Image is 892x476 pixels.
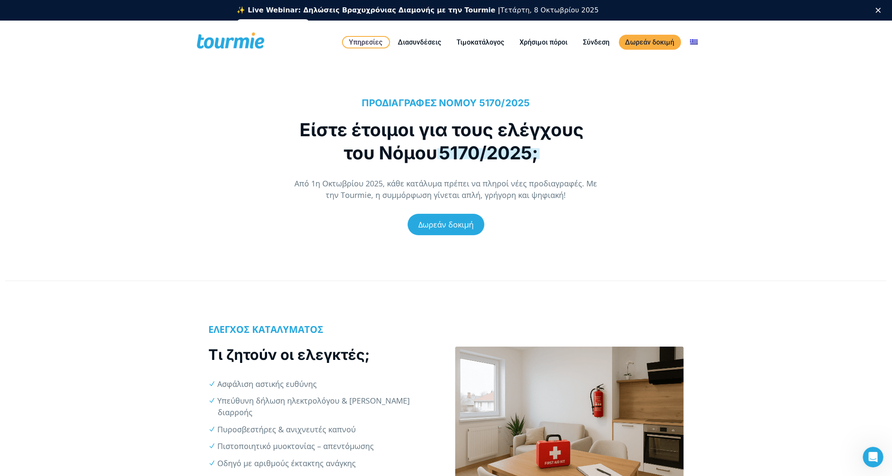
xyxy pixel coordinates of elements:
h2: Τι ζητούν οι ελεγκτές; [209,344,437,365]
li: Πιστοποιητικό μυοκτονίας – απεντόμωσης [218,440,437,452]
a: Υπηρεσίες [342,36,390,48]
li: Ασφάλιση αστικής ευθύνης [218,378,437,390]
span: ΠΡΟΔΙΑΓΡΑΦΕΣ ΝΟΜΟΥ 5170/2025 [362,97,530,108]
iframe: Intercom live chat [863,447,883,467]
li: Υπεύθυνη δήλωση ηλεκτρολόγου & [PERSON_NAME] διαρροής [218,395,437,418]
li: Οδηγό με αριθμούς έκτακτης ανάγκης [218,458,437,469]
span: 5170/2025; [437,142,540,164]
a: Δωρεάν δοκιμή [619,35,681,50]
a: Διασυνδέσεις [392,37,448,48]
b: ΕΛΕΓΧΟΣ ΚΑΤΑΛΥΜΑΤΟΣ [209,323,324,335]
a: Σύνδεση [577,37,616,48]
h1: Είστε έτοιμοι για τους ελέγχους του Νόμου [291,118,593,165]
div: Τετάρτη, 8 Οκτωβρίου 2025 [237,6,599,15]
a: Εγγραφείτε δωρεάν [237,19,309,30]
div: Κλείσιμο [876,8,884,13]
a: Δωρεάν δοκιμή [408,214,484,235]
li: Πυροσβεστήρες & ανιχνευτές καπνού [218,424,437,435]
b: ✨ Live Webinar: Δηλώσεις Βραχυχρόνιας Διαμονής με την Tourmie | [237,6,501,14]
a: Χρήσιμοι πόροι [514,37,574,48]
p: Από 1η Οκτωβρίου 2025, κάθε κατάλυμα πρέπει να πληροί νέες προδιαγραφές. Με την Tourmie, η συμμόρ... [291,178,601,201]
a: Τιμοκατάλογος [451,37,511,48]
